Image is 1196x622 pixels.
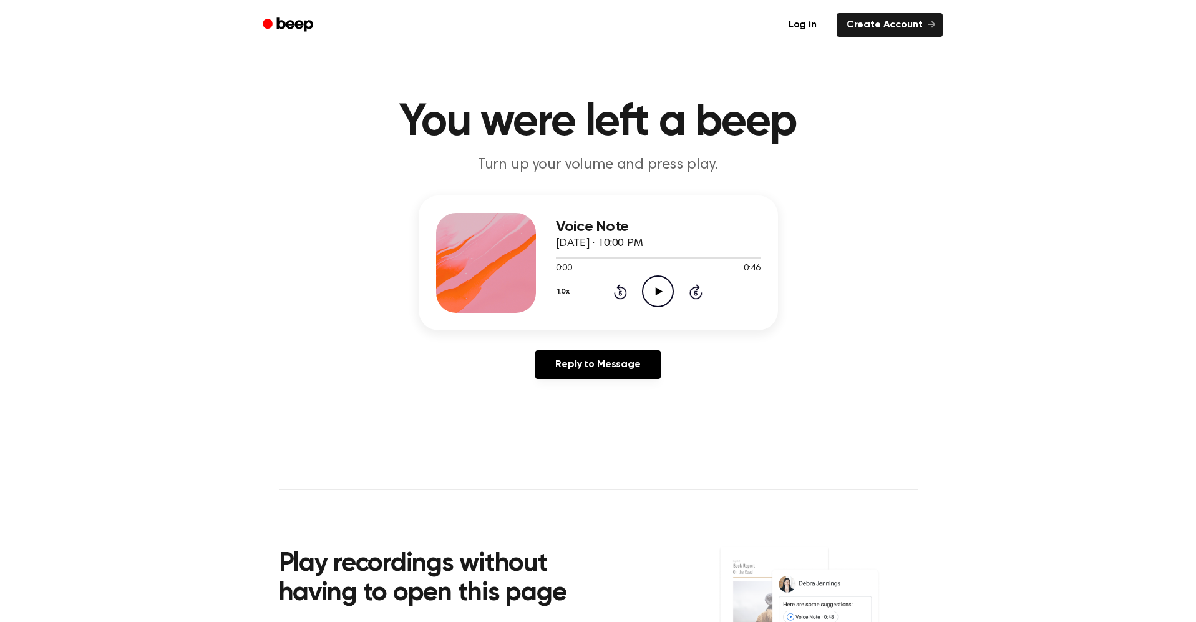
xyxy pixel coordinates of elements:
[556,262,572,275] span: 0:00
[837,13,943,37] a: Create Account
[254,13,324,37] a: Beep
[776,11,829,39] a: Log in
[535,350,660,379] a: Reply to Message
[359,155,838,175] p: Turn up your volume and press play.
[279,100,918,145] h1: You were left a beep
[556,281,575,302] button: 1.0x
[279,550,615,609] h2: Play recordings without having to open this page
[556,219,761,235] h3: Voice Note
[556,238,643,249] span: [DATE] · 10:00 PM
[744,262,760,275] span: 0:46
